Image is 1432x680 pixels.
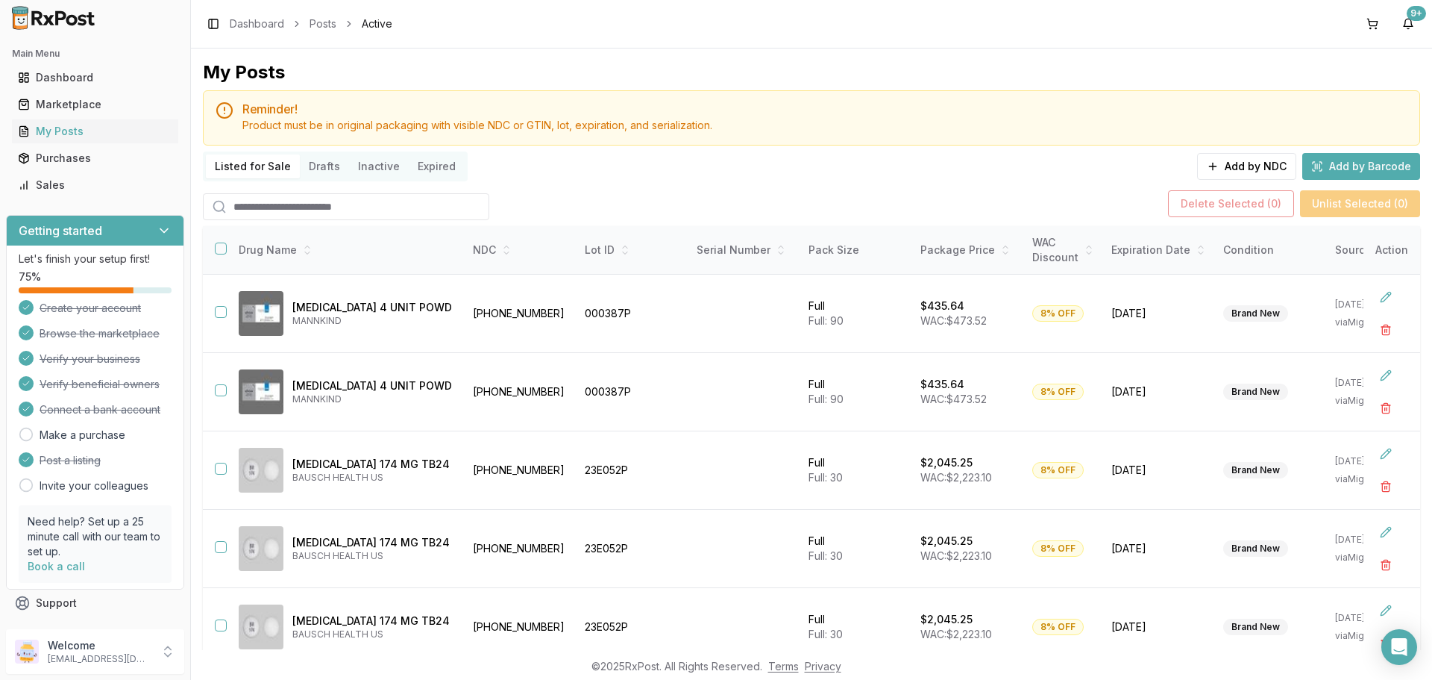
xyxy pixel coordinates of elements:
[1032,305,1084,322] div: 8% OFF
[1372,284,1399,311] button: Edit
[206,155,300,178] button: Listed for Sale
[239,526,283,571] img: Aplenzin 174 MG TB24
[239,448,283,493] img: Aplenzin 174 MG TB24
[292,457,452,472] p: [MEDICAL_DATA] 174 MG TB24
[1372,630,1399,657] button: Delete
[1335,316,1392,328] p: via Migrated
[18,124,172,139] div: My Posts
[1032,384,1084,400] div: 8% OFF
[920,299,964,314] p: $435.64
[1335,243,1392,258] div: Source
[920,628,992,640] span: WAC: $2,223.10
[1335,612,1392,624] p: [DATE]
[697,243,791,258] div: Serial Number
[1372,519,1399,546] button: Edit
[800,353,911,431] td: Full
[242,103,1407,115] h5: Reminder!
[1363,226,1420,275] th: Action
[1372,316,1399,343] button: Delete
[48,653,151,665] p: [EMAIL_ADDRESS][DOMAIN_NAME]
[19,222,102,240] h3: Getting started
[48,638,151,653] p: Welcome
[808,628,843,640] span: Full: 30
[230,16,284,31] a: Dashboard
[6,119,184,143] button: My Posts
[1372,473,1399,500] button: Delete
[1111,541,1205,556] span: [DATE]
[19,252,172,266] p: Let's finish your setup first!
[920,471,992,484] span: WAC: $2,223.10
[6,146,184,170] button: Purchases
[808,393,844,405] span: Full: 90
[40,402,160,417] span: Connect a bank account
[6,66,184,90] button: Dashboard
[6,590,184,617] button: Support
[292,535,452,550] p: [MEDICAL_DATA] 174 MG TB24
[292,550,452,562] p: BAUSCH HEALTH US
[40,377,160,392] span: Verify beneficial owners
[1372,597,1399,624] button: Edit
[349,155,409,178] button: Inactive
[1372,440,1399,467] button: Edit
[1372,362,1399,389] button: Edit
[1032,462,1084,478] div: 8% OFF
[28,560,85,573] a: Book a call
[18,97,172,112] div: Marketplace
[1335,299,1392,311] p: [DATE]
[920,612,973,627] p: $2,045.25
[292,614,452,628] p: [MEDICAL_DATA] 174 MG TB24
[805,660,841,673] a: Privacy
[576,588,688,667] td: 23E052P
[576,275,688,353] td: 000387P
[12,118,178,145] a: My Posts
[18,178,172,193] div: Sales
[203,60,285,84] div: My Posts
[800,431,911,510] td: Full
[1372,552,1399,578] button: Delete
[464,431,576,510] td: [PHONE_NUMBER]
[808,549,843,562] span: Full: 30
[239,243,452,258] div: Drug Name
[1214,226,1326,275] th: Condition
[239,369,283,414] img: Afrezza 4 UNIT POWD
[1223,540,1288,557] div: Brand New
[1197,153,1296,180] button: Add by NDC
[1335,534,1392,546] p: [DATE]
[1335,630,1392,642] p: via Migrated
[6,93,184,116] button: Marketplace
[28,514,163,559] p: Need help? Set up a 25 minute call with our team to set up.
[1111,620,1205,634] span: [DATE]
[1111,243,1205,258] div: Expiration Date
[1032,540,1084,557] div: 8% OFF
[464,275,576,353] td: [PHONE_NUMBER]
[576,353,688,431] td: 000387P
[1223,384,1288,400] div: Brand New
[576,510,688,588] td: 23E052P
[310,16,336,31] a: Posts
[239,605,283,649] img: Aplenzin 174 MG TB24
[1111,306,1205,321] span: [DATE]
[920,455,973,470] p: $2,045.25
[36,623,87,637] span: Feedback
[242,118,1407,133] div: Product must be in original packaging with visible NDC or GTIN, lot, expiration, and serialization.
[12,172,178,199] a: Sales
[464,588,576,667] td: [PHONE_NUMBER]
[920,377,964,392] p: $435.64
[40,453,101,468] span: Post a listing
[40,301,141,316] span: Create your account
[808,471,843,484] span: Full: 30
[920,393,987,405] span: WAC: $473.52
[12,48,178,60] h2: Main Menu
[1335,377,1392,389] p: [DATE]
[768,660,799,673] a: Terms
[800,275,911,353] td: Full
[800,226,911,275] th: Pack Size
[300,155,349,178] button: Drafts
[800,588,911,667] td: Full
[40,478,148,493] a: Invite your colleagues
[18,70,172,85] div: Dashboard
[6,173,184,197] button: Sales
[6,617,184,643] button: Feedback
[920,314,987,327] span: WAC: $473.52
[1335,473,1392,485] p: via Migrated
